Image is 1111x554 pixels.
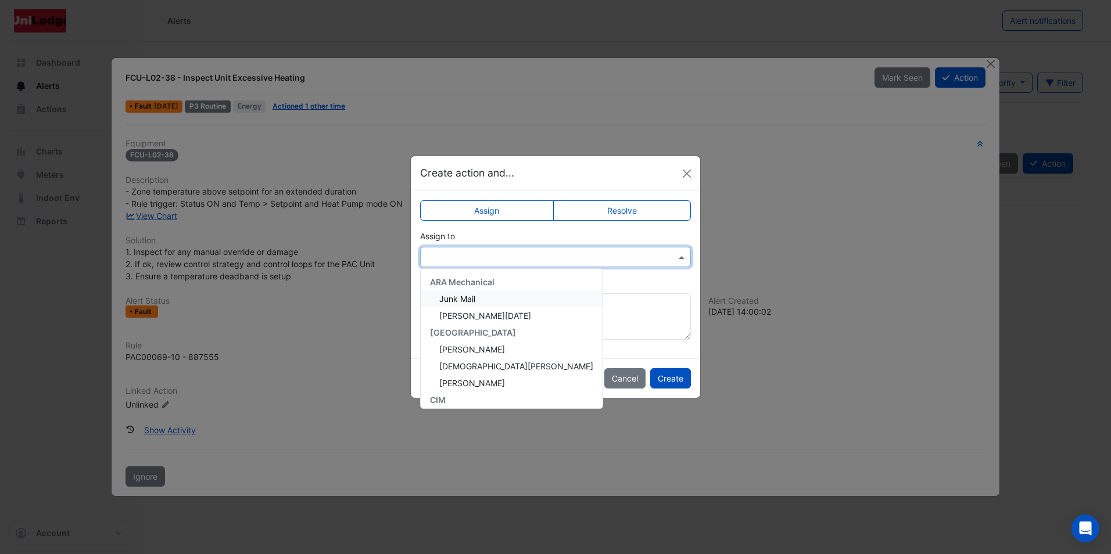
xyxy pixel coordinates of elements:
[430,277,494,287] span: ARA Mechanical
[439,361,593,371] span: [DEMOGRAPHIC_DATA][PERSON_NAME]
[420,230,455,242] label: Assign to
[439,311,531,321] span: [PERSON_NAME][DATE]
[420,268,603,409] ng-dropdown-panel: Options list
[604,368,646,388] button: Cancel
[650,368,691,388] button: Create
[1071,515,1099,542] div: Open Intercom Messenger
[420,200,554,221] label: Assign
[439,378,505,388] span: [PERSON_NAME]
[430,395,446,405] span: CIM
[439,294,475,304] span: Junk Mail
[420,166,514,181] h5: Create action and...
[678,165,696,182] button: Close
[553,200,691,221] label: Resolve
[439,344,505,354] span: [PERSON_NAME]
[430,328,516,337] span: [GEOGRAPHIC_DATA]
